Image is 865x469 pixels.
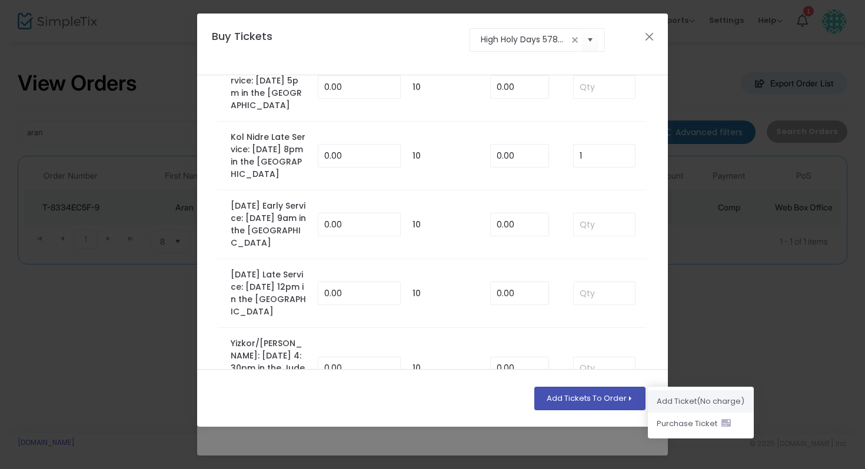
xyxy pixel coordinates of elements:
input: Qty [574,145,635,167]
label: [DATE] Late Service: [DATE] 12pm in the [GEOGRAPHIC_DATA] [231,269,307,318]
input: Qty [574,213,635,236]
input: Enter Service Fee [491,357,548,380]
label: 10 [412,81,421,93]
input: Enter Service Fee [491,282,548,304]
span: clear [568,33,582,47]
li: Add Ticket (No charge) [648,390,754,413]
label: [DATE] Early Service: [DATE] 9am in the [GEOGRAPHIC_DATA] [231,200,307,249]
input: Qty [574,357,635,380]
li: Purchase Ticket [648,413,754,435]
label: 10 [412,362,421,374]
input: Select an event [481,33,568,46]
label: 10 [412,219,421,231]
label: 10 [412,150,421,162]
input: Enter Service Fee [491,213,548,236]
input: Enter Service Fee [491,76,548,98]
button: Close [642,29,657,44]
label: Yizkor/[PERSON_NAME]: [DATE] 4:30pm in the Judea-[GEOGRAPHIC_DATA] [231,337,307,399]
button: Select [582,28,598,52]
input: Enter Service Fee [491,145,548,167]
input: Qty [574,282,635,304]
h4: Buy Tickets [206,28,317,61]
button: Add Tickets To Order [534,387,646,410]
input: Qty [574,76,635,98]
label: Kol Nidre Late Service: [DATE] 8pm in the [GEOGRAPHIC_DATA] [231,131,307,180]
label: Kol Nidre Early Service: [DATE] 5pm in the [GEOGRAPHIC_DATA] [231,62,307,112]
label: 10 [412,287,421,300]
